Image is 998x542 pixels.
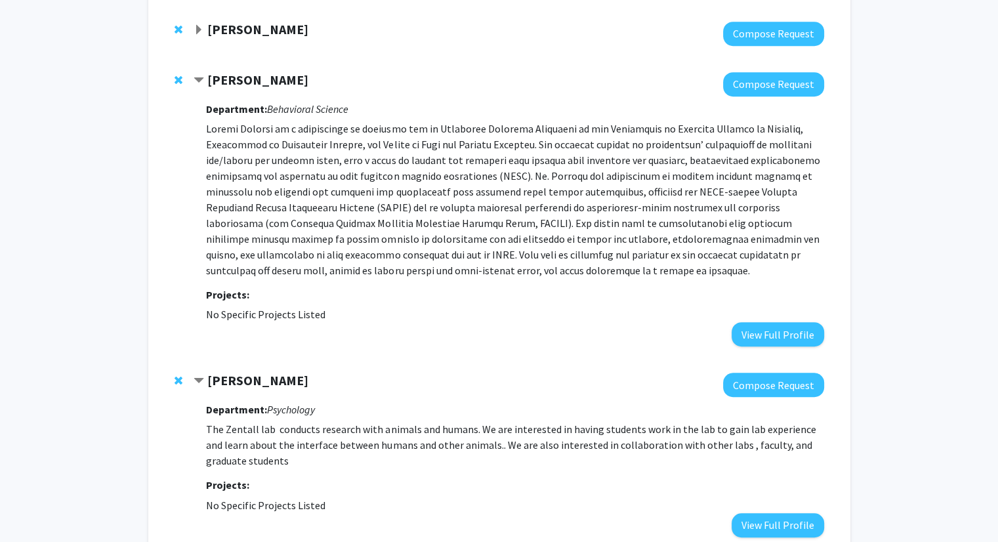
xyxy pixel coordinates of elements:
strong: Department: [206,102,267,115]
span: Contract Thomas Zentall Bookmark [194,376,204,386]
strong: Projects: [206,478,249,491]
button: View Full Profile [732,322,824,346]
strong: [PERSON_NAME] [207,72,308,88]
span: Expand Jessica Bray Bookmark [194,25,204,35]
span: Remove Thomas Zentall from bookmarks [175,375,182,386]
strong: [PERSON_NAME] [207,372,308,388]
i: Psychology [267,403,315,416]
i: Behavioral Science [267,102,348,115]
span: Contract Martha Tillson Bookmark [194,75,204,86]
span: Remove Jessica Bray from bookmarks [175,24,182,35]
strong: Department: [206,403,267,416]
button: Compose Request to Martha Tillson [723,72,824,96]
span: Remove Martha Tillson from bookmarks [175,75,182,85]
p: Loremi Dolorsi am c adipiscinge se doeiusmo tem in Utlaboree Dolorema Aliquaeni ad min Veniamquis... [206,121,823,278]
span: No Specific Projects Listed [206,499,325,512]
p: The Zentall lab conducts research with animals and humans. We are interested in having students w... [206,421,823,469]
button: Compose Request to Thomas Zentall [723,373,824,397]
button: View Full Profile [732,513,824,537]
span: No Specific Projects Listed [206,308,325,321]
strong: [PERSON_NAME] [207,21,308,37]
strong: Projects: [206,288,249,301]
button: Compose Request to Jessica Bray [723,22,824,46]
iframe: Chat [10,483,56,532]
